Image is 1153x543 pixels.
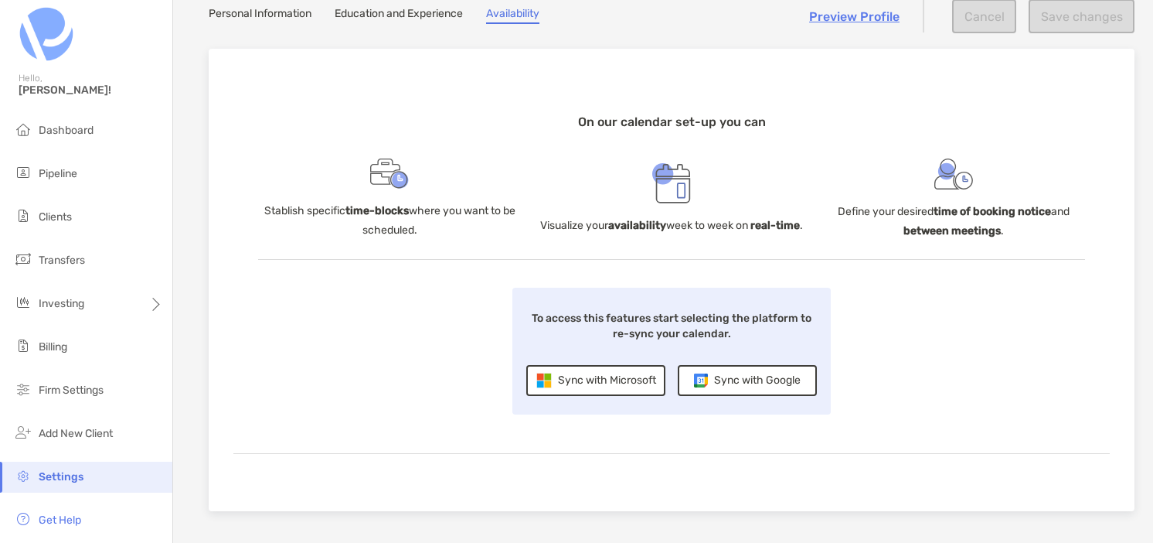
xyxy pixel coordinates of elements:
b: between meetings [903,224,1001,237]
img: Microsoft [536,373,552,388]
span: Investing [39,297,84,310]
a: Preview Profile [809,9,900,24]
img: clients icon [14,207,32,225]
span: [PERSON_NAME]! [19,84,163,97]
p: Visualize your week to week on . [540,216,803,235]
a: Education and Experience [335,7,463,24]
img: Sync 3 [934,159,973,190]
b: time-blocks [345,204,409,217]
img: add_new_client icon [14,423,32,442]
a: Personal Information [209,7,311,24]
span: Firm Settings [39,384,104,397]
p: Define your desired and . [821,202,1085,241]
img: get-help icon [14,510,32,528]
b: availability [608,219,666,232]
h4: On our calendar set-up you can [258,114,1085,129]
img: Sync 2 [652,163,691,203]
img: transfers icon [14,250,32,268]
span: Clients [39,210,72,224]
img: investing icon [14,293,32,312]
img: firm-settings icon [14,380,32,398]
img: Zoe Logo [19,6,74,62]
span: Add New Client [39,427,113,440]
span: Pipeline [39,167,77,180]
p: To access this features start selecting the platform to re-sync your calendar. [525,311,818,342]
img: settings icon [14,466,32,485]
img: dashboard icon [14,120,32,138]
span: Settings [39,470,83,483]
div: Sync with Microsoft [526,365,665,396]
p: Stablish specific where you want to be scheduled. [258,201,522,240]
span: Get Help [39,514,81,527]
a: Availability [486,7,539,24]
b: time of booking notice [934,205,1051,218]
img: Sync [370,159,409,190]
div: Sync with Google [678,365,817,396]
span: Transfers [39,254,85,267]
b: real-time [750,219,800,232]
img: billing icon [14,336,32,355]
span: Dashboard [39,124,94,137]
img: pipeline icon [14,163,32,182]
span: Billing [39,340,67,353]
img: Google [694,374,708,388]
